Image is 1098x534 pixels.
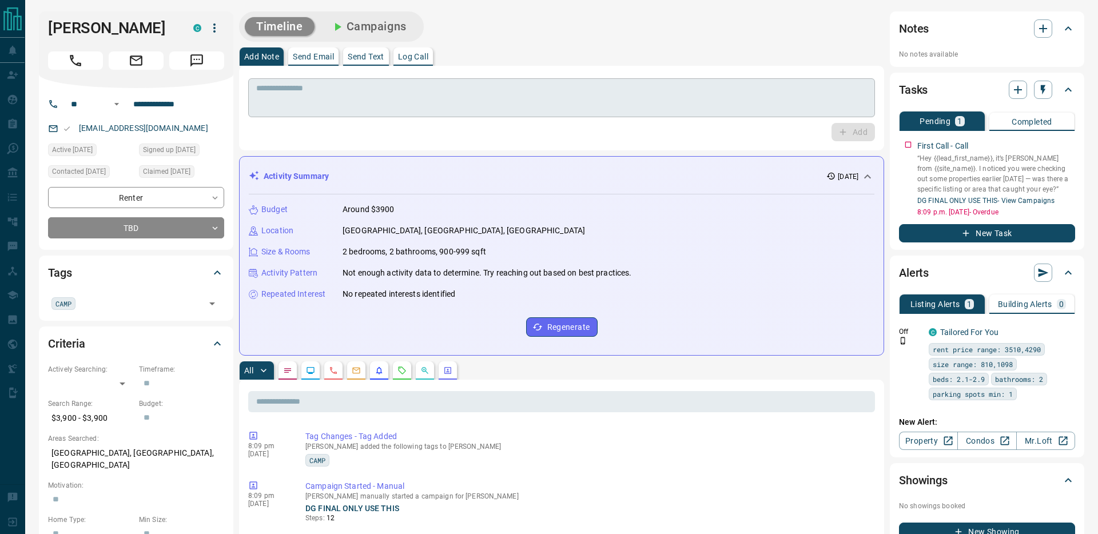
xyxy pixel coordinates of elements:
[1059,300,1064,308] p: 0
[48,330,224,357] div: Criteria
[343,225,585,237] p: [GEOGRAPHIC_DATA], [GEOGRAPHIC_DATA], [GEOGRAPHIC_DATA]
[52,166,106,177] span: Contacted [DATE]
[48,259,224,286] div: Tags
[343,267,632,279] p: Not enough activity data to determine. Try reaching out based on best practices.
[306,366,315,375] svg: Lead Browsing Activity
[139,144,224,160] div: Mon Oct 06 2025
[48,187,224,208] div: Renter
[995,373,1043,385] span: bathrooms: 2
[917,197,1055,205] a: DG FINAL ONLY USE THIS- View Campaigns
[899,501,1075,511] p: No showings booked
[899,49,1075,59] p: No notes available
[327,514,335,522] span: 12
[899,416,1075,428] p: New Alert:
[957,117,962,125] p: 1
[375,366,384,375] svg: Listing Alerts
[245,17,315,36] button: Timeline
[920,117,950,125] p: Pending
[957,432,1016,450] a: Condos
[48,398,133,409] p: Search Range:
[899,15,1075,42] div: Notes
[838,172,858,182] p: [DATE]
[248,442,288,450] p: 8:09 pm
[248,500,288,508] p: [DATE]
[109,51,164,70] span: Email
[48,364,133,374] p: Actively Searching:
[398,53,428,61] p: Log Call
[52,144,93,156] span: Active [DATE]
[526,317,598,337] button: Regenerate
[169,51,224,70] span: Message
[143,144,196,156] span: Signed up [DATE]
[899,259,1075,286] div: Alerts
[929,328,937,336] div: condos.ca
[63,125,71,133] svg: Email Valid
[48,264,71,282] h2: Tags
[248,492,288,500] p: 8:09 pm
[139,364,224,374] p: Timeframe:
[204,296,220,312] button: Open
[348,53,384,61] p: Send Text
[352,366,361,375] svg: Emails
[193,24,201,32] div: condos.ca
[329,366,338,375] svg: Calls
[48,144,133,160] div: Mon Oct 06 2025
[264,170,329,182] p: Activity Summary
[48,433,224,444] p: Areas Searched:
[48,515,133,525] p: Home Type:
[1012,118,1052,126] p: Completed
[79,123,208,133] a: [EMAIL_ADDRESS][DOMAIN_NAME]
[309,455,325,466] span: CAMP
[899,224,1075,242] button: New Task
[998,300,1052,308] p: Building Alerts
[397,366,407,375] svg: Requests
[899,467,1075,494] div: Showings
[305,480,870,492] p: Campaign Started - Manual
[899,264,929,282] h2: Alerts
[443,366,452,375] svg: Agent Actions
[283,366,292,375] svg: Notes
[143,166,190,177] span: Claimed [DATE]
[48,19,176,37] h1: [PERSON_NAME]
[305,431,870,443] p: Tag Changes - Tag Added
[261,288,325,300] p: Repeated Interest
[248,450,288,458] p: [DATE]
[933,358,1013,370] span: size range: 810,1098
[110,97,124,111] button: Open
[343,288,455,300] p: No repeated interests identified
[967,300,972,308] p: 1
[343,246,486,258] p: 2 bedrooms, 2 bathrooms, 900-999 sqft
[139,165,224,181] div: Mon Oct 06 2025
[319,17,418,36] button: Campaigns
[917,153,1075,194] p: “Hey {{lead_first_name}}, it’s [PERSON_NAME] from {{site_name}}. I noticed you were checking out ...
[48,480,224,491] p: Motivation:
[1016,432,1075,450] a: Mr.Loft
[244,366,253,374] p: All
[48,409,133,428] p: $3,900 - $3,900
[48,334,85,353] h2: Criteria
[48,165,133,181] div: Mon Oct 06 2025
[249,166,874,187] div: Activity Summary[DATE]
[48,217,224,238] div: TBD
[933,344,1041,355] span: rent price range: 3510,4290
[305,513,870,523] p: Steps:
[899,432,958,450] a: Property
[261,225,293,237] p: Location
[261,246,311,258] p: Size & Rooms
[48,51,103,70] span: Call
[940,328,998,337] a: Tailored For You
[48,444,224,475] p: [GEOGRAPHIC_DATA], [GEOGRAPHIC_DATA], [GEOGRAPHIC_DATA]
[933,373,985,385] span: beds: 2.1-2.9
[899,337,907,345] svg: Push Notification Only
[139,398,224,409] p: Budget:
[420,366,429,375] svg: Opportunities
[899,19,929,38] h2: Notes
[917,207,1075,217] p: 8:09 p.m. [DATE] - Overdue
[933,388,1013,400] span: parking spots min: 1
[261,204,288,216] p: Budget
[139,515,224,525] p: Min Size:
[899,326,922,337] p: Off
[244,53,279,61] p: Add Note
[305,443,870,451] p: [PERSON_NAME] added the following tags to [PERSON_NAME]
[917,140,968,152] p: First Call - Call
